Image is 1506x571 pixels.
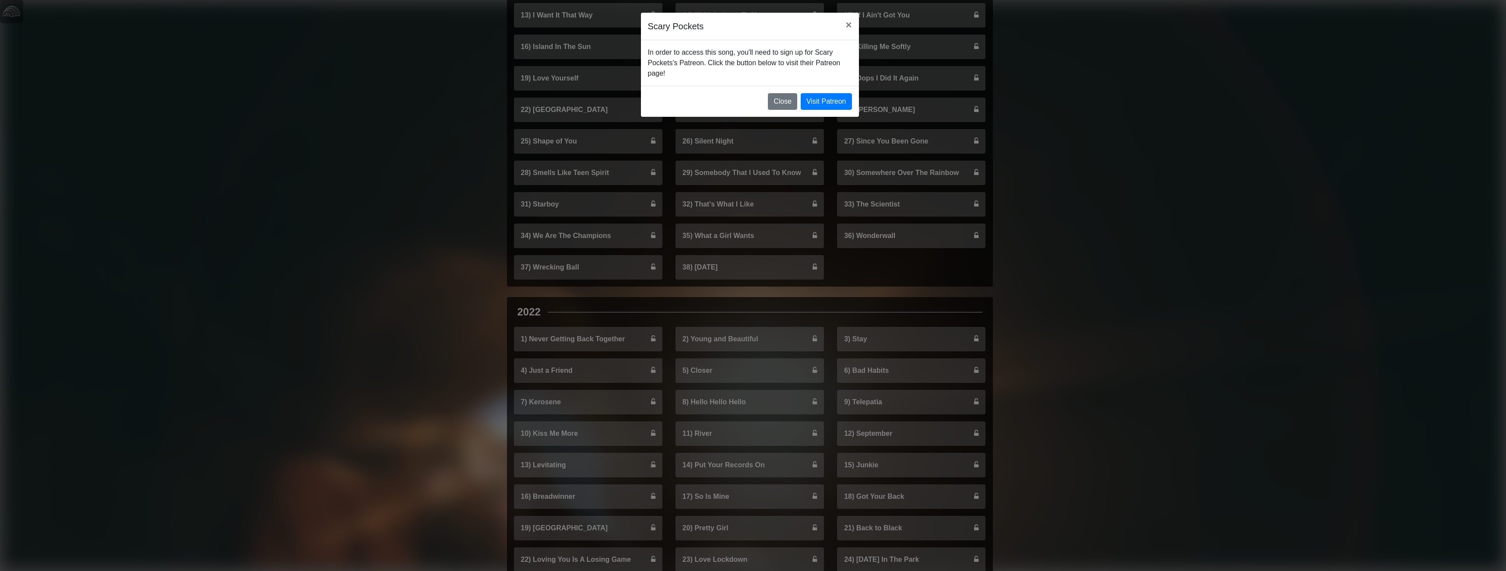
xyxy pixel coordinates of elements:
span: × [845,19,852,31]
a: Visit Patreon [801,93,852,110]
button: Close [838,13,859,37]
h5: Scary Pockets [648,20,704,33]
button: Close [768,93,797,110]
div: In order to access this song, you'll need to sign up for Scary Pockets's Patreon. Click the butto... [641,40,859,86]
